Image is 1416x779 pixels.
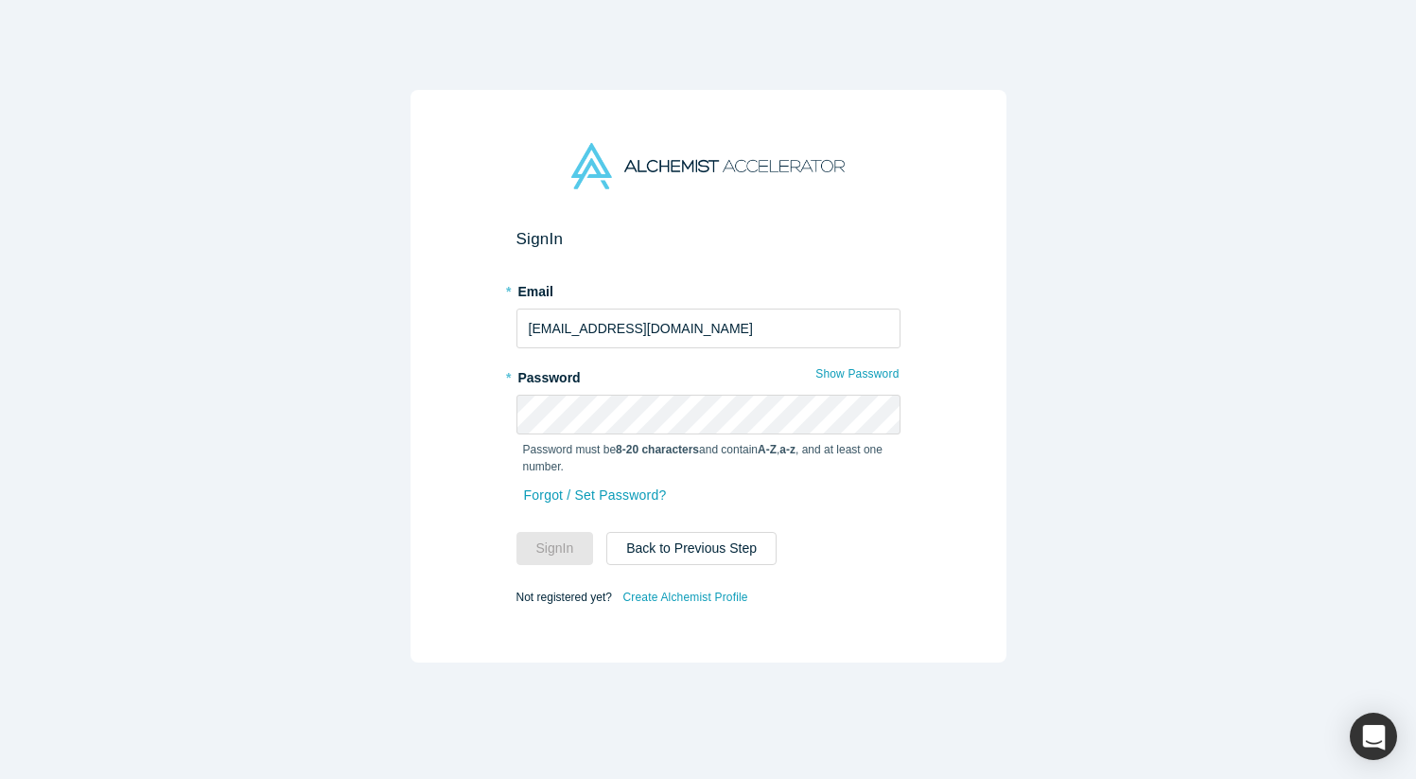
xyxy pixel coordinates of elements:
label: Password [516,362,900,388]
h2: Sign In [516,229,900,249]
img: Alchemist Accelerator Logo [571,143,844,189]
p: Password must be and contain , , and at least one number. [523,441,894,475]
button: Back to Previous Step [606,532,777,565]
strong: a-z [779,443,795,456]
label: Email [516,275,900,302]
span: Not registered yet? [516,591,612,604]
strong: A-Z [758,443,777,456]
a: Forgot / Set Password? [523,479,668,512]
strong: 8-20 characters [616,443,699,456]
button: SignIn [516,532,594,565]
a: Create Alchemist Profile [621,585,748,610]
button: Show Password [814,362,900,386]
